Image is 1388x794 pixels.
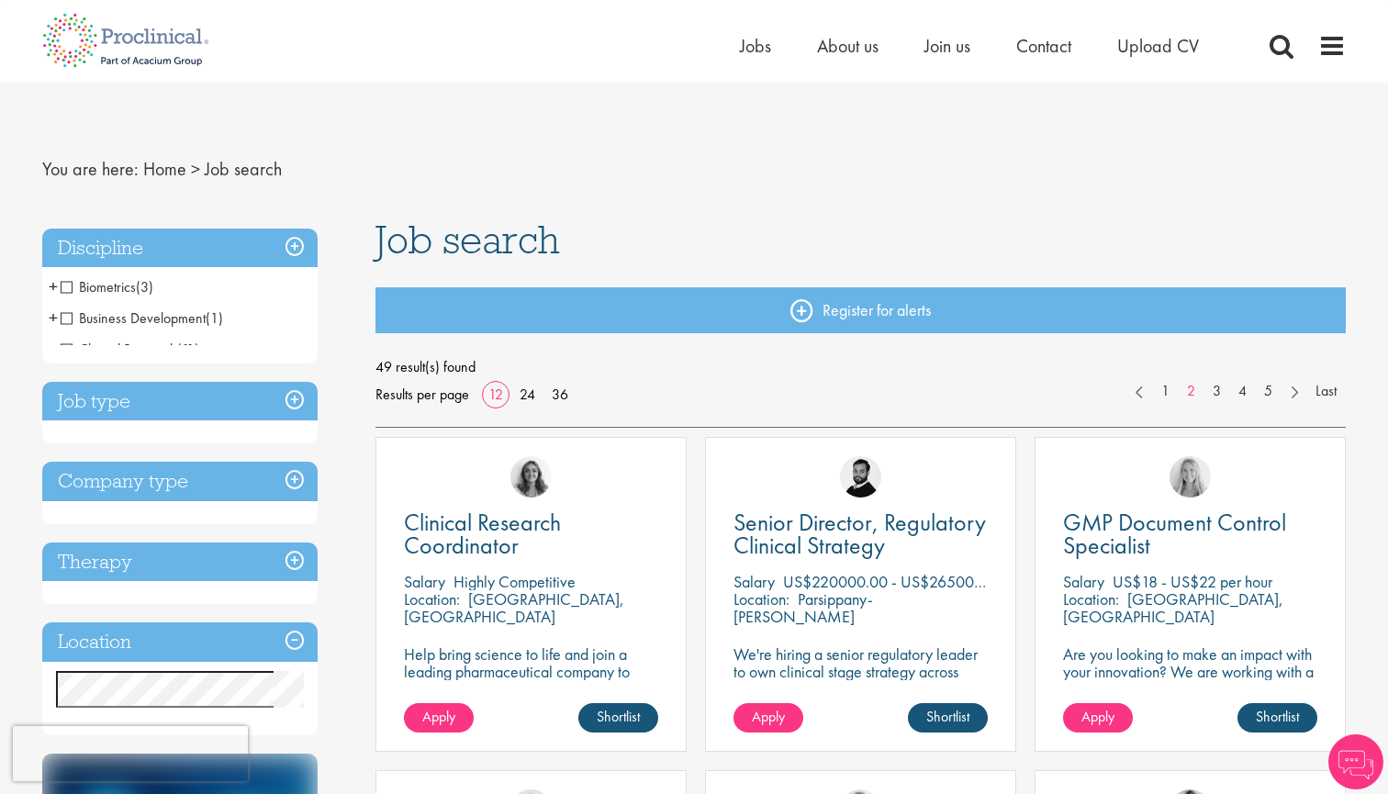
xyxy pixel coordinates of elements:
span: Business Development [61,308,223,328]
span: 49 result(s) found [375,353,1347,381]
span: (1) [206,308,223,328]
a: Contact [1016,34,1071,58]
a: Apply [1063,703,1133,732]
span: Salary [733,571,775,592]
a: 2 [1178,381,1204,402]
span: + [49,273,58,300]
p: US$220000.00 - US$265000 per annum + Highly Competitive Salary [783,571,1236,592]
a: 12 [482,385,509,404]
span: Clinical Research [61,340,177,359]
a: Shortlist [908,703,988,732]
a: Shortlist [1237,703,1317,732]
span: Clinical Research Coordinator [404,507,561,561]
img: Chatbot [1328,734,1383,789]
p: Highly Competitive [453,571,576,592]
span: Results per page [375,381,469,408]
img: Jackie Cerchio [510,456,552,498]
span: Clinical Research [61,340,199,359]
span: GMP Document Control Specialist [1063,507,1286,561]
a: About us [817,34,879,58]
span: Location: [404,588,460,609]
span: Biometrics [61,277,136,296]
a: 36 [545,385,575,404]
a: Upload CV [1117,34,1199,58]
a: 4 [1229,381,1256,402]
a: Shortlist [578,703,658,732]
p: [GEOGRAPHIC_DATA], [GEOGRAPHIC_DATA] [404,588,624,627]
a: Senior Director, Regulatory Clinical Strategy [733,511,988,557]
a: Clinical Research Coordinator [404,511,658,557]
span: (11) [177,340,199,359]
span: + [49,335,58,363]
a: Apply [733,703,803,732]
span: Apply [1081,707,1114,726]
span: + [49,304,58,331]
h3: Discipline [42,229,318,268]
span: Salary [404,571,445,592]
iframe: reCAPTCHA [13,726,248,781]
span: Business Development [61,308,206,328]
span: Apply [422,707,455,726]
p: US$18 - US$22 per hour [1113,571,1272,592]
img: Shannon Briggs [1170,456,1211,498]
a: 3 [1203,381,1230,402]
h3: Therapy [42,542,318,582]
span: Location: [1063,588,1119,609]
h3: Job type [42,382,318,421]
span: Location: [733,588,789,609]
h3: Company type [42,462,318,501]
span: You are here: [42,157,139,181]
a: 5 [1255,381,1282,402]
p: Help bring science to life and join a leading pharmaceutical company to play a key role in delive... [404,645,658,732]
a: Join us [924,34,970,58]
h3: Location [42,622,318,662]
a: Register for alerts [375,287,1347,333]
span: (3) [136,277,153,296]
span: Biometrics [61,277,153,296]
a: 24 [513,385,542,404]
p: We're hiring a senior regulatory leader to own clinical stage strategy across multiple programs. [733,645,988,698]
a: Apply [404,703,474,732]
span: Apply [752,707,785,726]
span: Job search [375,215,560,264]
p: Parsippany-[PERSON_NAME][GEOGRAPHIC_DATA], [GEOGRAPHIC_DATA] [733,588,890,662]
a: 1 [1152,381,1179,402]
a: Jobs [740,34,771,58]
a: Last [1306,381,1346,402]
span: Salary [1063,571,1104,592]
span: Job search [205,157,282,181]
p: [GEOGRAPHIC_DATA], [GEOGRAPHIC_DATA] [1063,588,1283,627]
p: Are you looking to make an impact with your innovation? We are working with a well-established ph... [1063,645,1317,732]
a: breadcrumb link [143,157,186,181]
a: GMP Document Control Specialist [1063,511,1317,557]
img: Nick Walker [840,456,881,498]
span: > [191,157,200,181]
span: Senior Director, Regulatory Clinical Strategy [733,507,986,561]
